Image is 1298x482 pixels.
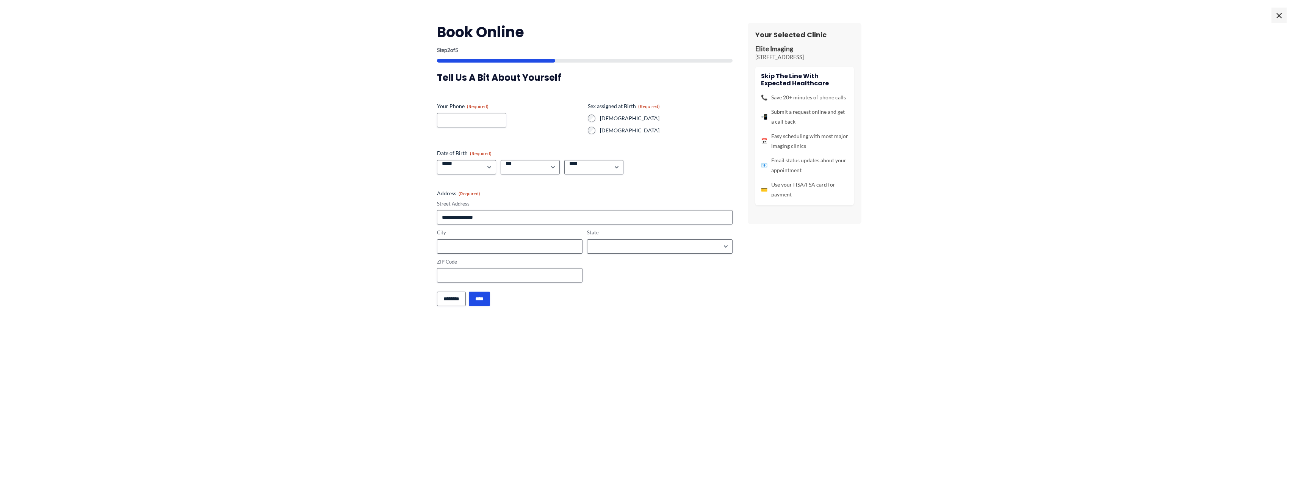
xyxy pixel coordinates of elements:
label: Your Phone [437,102,582,110]
span: 💳 [761,185,767,195]
span: 📅 [761,136,767,146]
p: Step of [437,47,733,53]
p: Elite Imaging [755,45,854,53]
span: 5 [455,47,458,53]
span: × [1271,8,1287,23]
legend: Address [437,190,480,197]
li: Easy scheduling with most major imaging clinics [761,131,848,151]
li: Email status updates about your appointment [761,155,848,175]
span: (Required) [470,151,492,156]
label: City [437,229,582,236]
h3: Tell us a bit about yourself [437,72,733,83]
li: Save 20+ minutes of phone calls [761,93,848,102]
label: [DEMOGRAPHIC_DATA] [600,115,733,122]
label: Street Address [437,200,733,207]
legend: Sex assigned at Birth [588,102,660,110]
span: (Required) [459,191,480,196]
p: [STREET_ADDRESS] [755,53,854,61]
span: (Required) [467,104,489,109]
span: 📧 [761,160,767,170]
h2: Book Online [437,23,733,41]
legend: Date of Birth [437,149,492,157]
label: [DEMOGRAPHIC_DATA] [600,127,733,134]
span: 📞 [761,93,767,102]
li: Use your HSA/FSA card for payment [761,180,848,199]
label: ZIP Code [437,258,582,265]
li: Submit a request online and get a call back [761,107,848,127]
span: 2 [447,47,450,53]
h4: Skip the line with Expected Healthcare [761,72,848,87]
h3: Your Selected Clinic [755,30,854,39]
span: (Required) [638,104,660,109]
label: State [587,229,733,236]
span: 📲 [761,112,767,122]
